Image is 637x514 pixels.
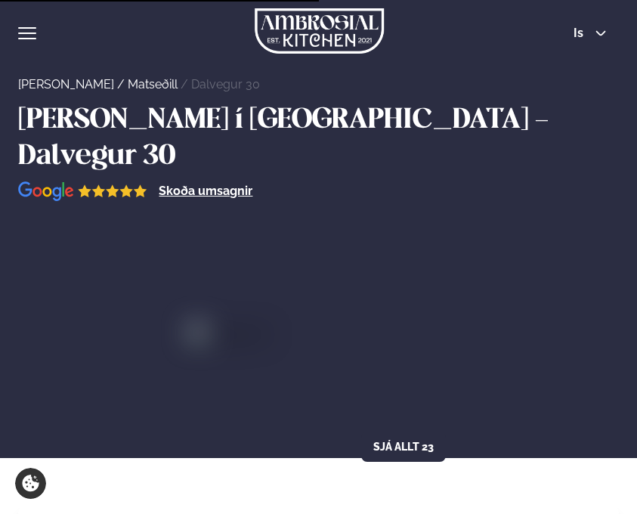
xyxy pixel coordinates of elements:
span: / [117,77,128,91]
img: logo [255,8,384,54]
a: Matseðill [128,77,178,91]
img: image alt [18,181,147,202]
a: Cookie settings [15,468,46,499]
a: Dalvegur 30 [191,77,260,91]
button: hamburger [18,24,36,42]
span: is [574,27,588,39]
h3: Dalvegur 30 [18,139,175,175]
span: / [181,77,191,91]
a: [PERSON_NAME] [18,77,114,91]
h3: [PERSON_NAME] í [GEOGRAPHIC_DATA] - [18,103,556,139]
button: is [561,27,618,39]
a: Skoða umsagnir [159,185,252,197]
